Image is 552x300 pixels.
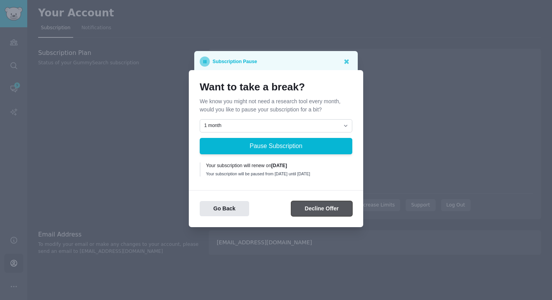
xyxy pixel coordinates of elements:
button: Decline Offer [291,201,352,216]
p: Subscription Pause [213,56,257,67]
div: Your subscription will be paused from [DATE] until [DATE] [206,171,347,176]
button: Pause Subscription [200,138,352,154]
div: Your subscription will renew on [206,162,347,169]
p: We know you might not need a research tool every month, would you like to pause your subscription... [200,97,352,114]
h1: Want to take a break? [200,81,352,94]
b: [DATE] [271,163,287,168]
button: Go Back [200,201,249,216]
